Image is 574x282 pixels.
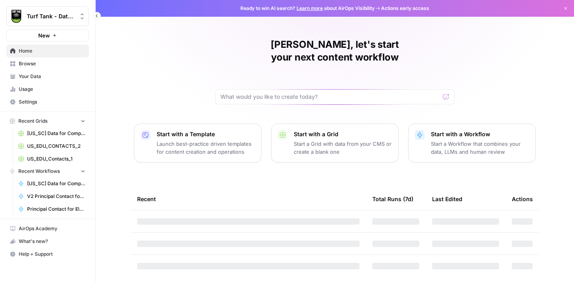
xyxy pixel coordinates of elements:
a: Principal Contact for Elementary Schools [15,203,89,215]
span: US_EDU_CONTACTS_2 [27,143,85,150]
p: Start with a Template [157,130,255,138]
button: Start with a GridStart a Grid with data from your CMS or create a blank one [271,123,399,163]
a: Home [6,45,89,57]
p: Launch best-practice driven templates for content creation and operations [157,140,255,156]
a: Browse [6,57,89,70]
button: Help + Support [6,248,89,260]
span: AirOps Academy [19,225,85,232]
a: US_EDU_Contacts_1 [15,153,89,165]
h1: [PERSON_NAME], let's start your next content workflow [215,38,454,64]
a: Your Data [6,70,89,83]
span: Browse [19,60,85,67]
p: Start with a Workflow [431,130,529,138]
a: Usage [6,83,89,96]
span: [US_SC] Data for Companies to Import to HubSpot [27,180,85,187]
button: Start with a TemplateLaunch best-practice driven templates for content creation and operations [134,123,261,163]
span: Recent Workflows [18,168,60,175]
button: New [6,29,89,41]
span: Ready to win AI search? about AirOps Visibility [240,5,375,12]
input: What would you like to create today? [220,93,440,101]
a: [US_SC] Data for Companies to Import to HubSpot [15,127,89,140]
p: Start a Workflow that combines your data, LLMs and human review [431,140,529,156]
span: New [38,31,50,39]
a: US_EDU_CONTACTS_2 [15,140,89,153]
button: Start with a WorkflowStart a Workflow that combines your data, LLMs and human review [408,123,536,163]
button: What's new? [6,235,89,248]
span: Settings [19,98,85,106]
a: Settings [6,96,89,108]
div: Actions [512,188,533,210]
div: What's new? [7,235,88,247]
button: Workspace: Turf Tank - Data Team [6,6,89,26]
a: AirOps Academy [6,222,89,235]
span: Usage [19,86,85,93]
a: V2 Principal Contact for Elementary Schools [15,190,89,203]
span: US_EDU_Contacts_1 [27,155,85,163]
button: Recent Workflows [6,165,89,177]
span: Recent Grids [18,117,47,125]
div: Recent [137,188,360,210]
button: Recent Grids [6,115,89,127]
a: [US_SC] Data for Companies to Import to HubSpot [15,177,89,190]
div: Total Runs (7d) [372,188,413,210]
span: Principal Contact for Elementary Schools [27,206,85,213]
span: [US_SC] Data for Companies to Import to HubSpot [27,130,85,137]
span: Help + Support [19,251,85,258]
span: V2 Principal Contact for Elementary Schools [27,193,85,200]
a: Learn more [297,5,323,11]
span: Your Data [19,73,85,80]
span: Home [19,47,85,55]
span: Actions early access [381,5,429,12]
p: Start with a Grid [294,130,392,138]
p: Start a Grid with data from your CMS or create a blank one [294,140,392,156]
div: Last Edited [432,188,462,210]
span: Turf Tank - Data Team [27,12,75,20]
img: Turf Tank - Data Team Logo [9,9,24,23]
